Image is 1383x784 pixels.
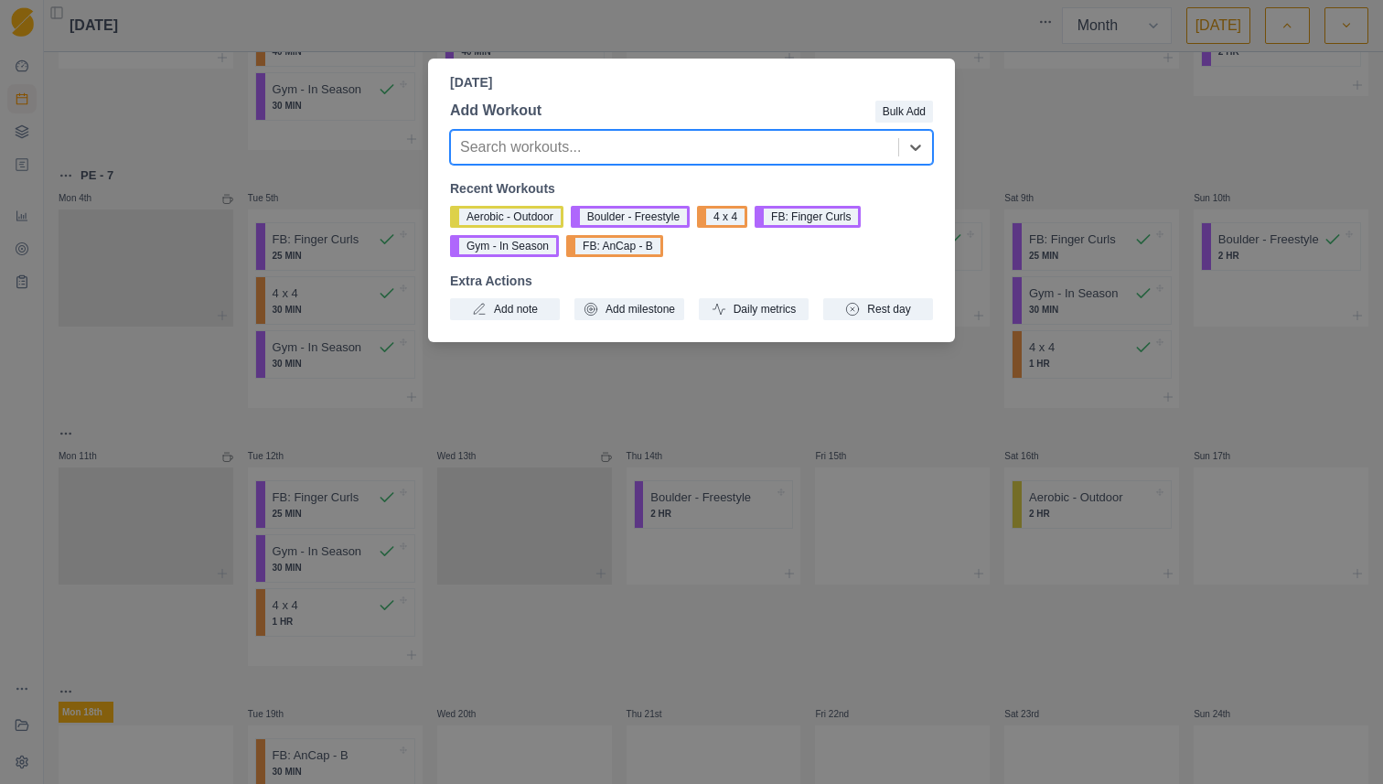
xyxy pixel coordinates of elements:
button: FB: Finger Curls [755,206,861,228]
button: Aerobic - Outdoor [450,206,563,228]
button: Add note [450,298,560,320]
p: Extra Actions [450,272,933,291]
button: Gym - In Season [450,235,559,257]
button: Bulk Add [875,101,933,123]
p: Recent Workouts [450,179,933,199]
p: [DATE] [450,73,933,92]
p: Add Workout [450,100,541,122]
button: Daily metrics [699,298,809,320]
button: FB: AnCap - B [566,235,663,257]
button: 4 x 4 [697,206,747,228]
button: Add milestone [574,298,684,320]
button: Rest day [823,298,933,320]
button: Boulder - Freestyle [571,206,690,228]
